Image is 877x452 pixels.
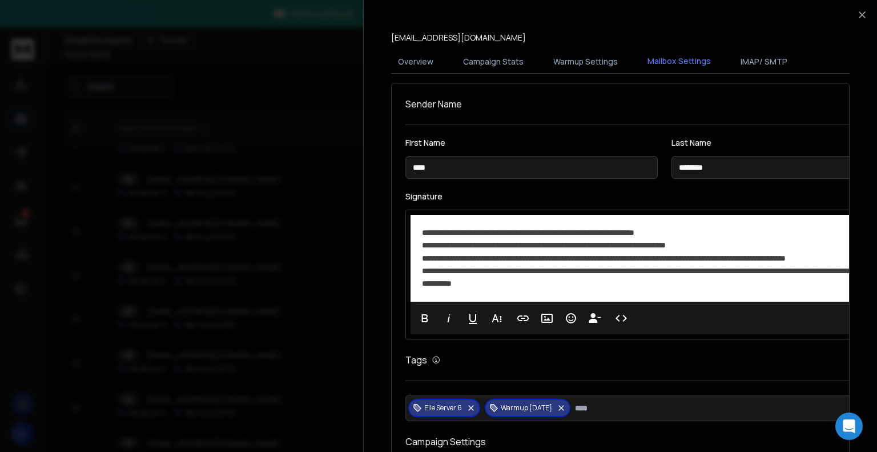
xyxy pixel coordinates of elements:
button: IMAP/ SMTP [734,49,794,74]
button: Campaign Stats [456,49,530,74]
label: First Name [405,139,658,147]
button: Insert Unsubscribe Link [584,307,606,330]
button: Mailbox Settings [641,49,718,75]
p: Warmup [DATE] [501,403,552,413]
button: Code View [610,307,632,330]
div: Open Intercom Messenger [835,413,863,440]
button: Underline (Ctrl+U) [462,307,484,330]
button: Emoticons [560,307,582,330]
button: Insert Image (Ctrl+P) [536,307,558,330]
button: Overview [391,49,440,74]
button: More Text [486,307,508,330]
button: Insert Link (Ctrl+K) [512,307,534,330]
button: Warmup Settings [546,49,625,74]
h1: Tags [405,353,427,367]
button: Bold (Ctrl+B) [414,307,436,330]
p: Elle Server 6 [424,403,462,413]
p: [EMAIL_ADDRESS][DOMAIN_NAME] [391,32,526,43]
